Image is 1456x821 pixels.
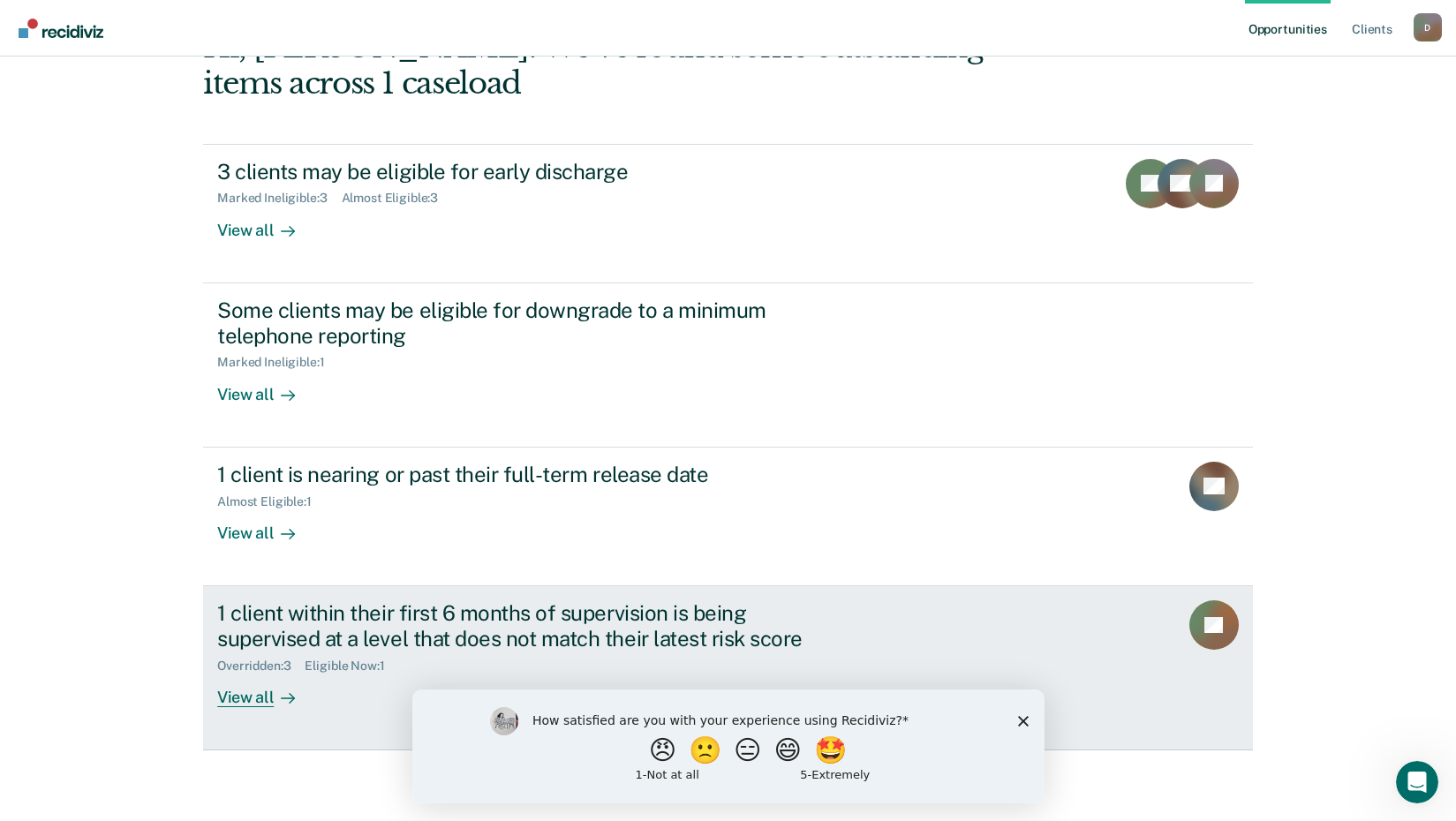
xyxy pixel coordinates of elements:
[217,159,837,185] div: 3 clients may be eligible for early discharge
[217,298,837,349] div: Some clients may be eligible for downgrade to a minimum telephone reporting
[342,191,453,206] div: Almost Eligible : 3
[19,19,103,38] img: Recidiviz
[1414,13,1442,41] button: Profile dropdown button
[217,673,316,707] div: View all
[203,283,1253,448] a: Some clients may be eligible for downgrade to a minimum telephone reportingMarked Ineligible:1Vie...
[217,600,837,652] div: 1 client within their first 6 months of supervision is being supervised at a level that does not ...
[217,355,338,370] div: Marked Ineligible : 1
[217,659,305,674] div: Overridden : 3
[217,370,316,404] div: View all
[203,29,1043,102] div: Hi, [PERSON_NAME]. We’ve found some outstanding items across 1 caseload
[305,659,398,674] div: Eligible Now : 1
[412,689,1045,803] iframe: Survey by Kim from Recidiviz
[203,144,1253,283] a: 3 clients may be eligible for early dischargeMarked Ineligible:3Almost Eligible:3View all
[1414,13,1442,41] div: D
[217,462,837,487] div: 1 client is nearing or past their full-term release date
[217,508,316,543] div: View all
[203,448,1253,586] a: 1 client is nearing or past their full-term release dateAlmost Eligible:1View all
[217,191,341,206] div: Marked Ineligible : 3
[217,206,316,240] div: View all
[1396,761,1438,803] iframe: Intercom live chat
[217,494,326,509] div: Almost Eligible : 1
[203,586,1253,750] a: 1 client within their first 6 months of supervision is being supervised at a level that does not ...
